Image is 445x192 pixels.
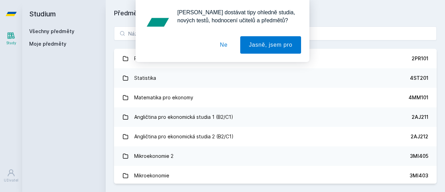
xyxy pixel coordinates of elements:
[408,94,428,101] div: 4MM101
[410,172,428,179] div: 3MI403
[411,133,428,140] div: 2AJ212
[134,110,233,124] div: Angličtina pro ekonomická studia 1 (B2/C1)
[172,8,301,24] div: [PERSON_NAME] dostávat tipy ohledně studia, nových testů, hodnocení učitelů a předmětů?
[114,68,437,88] a: Statistika 4ST201
[114,166,437,185] a: Mikroekonomie 3MI403
[134,169,169,183] div: Mikroekonomie
[114,88,437,107] a: Matematika pro ekonomy 4MM101
[114,146,437,166] a: Mikroekonomie 2 3MI405
[211,36,236,54] button: Ne
[412,114,428,121] div: 2AJ211
[240,36,301,54] button: Jasně, jsem pro
[410,75,428,82] div: 4ST201
[134,130,234,144] div: Angličtina pro ekonomická studia 2 (B2/C1)
[4,178,18,183] div: Uživatel
[114,107,437,127] a: Angličtina pro ekonomická studia 1 (B2/C1) 2AJ211
[134,71,156,85] div: Statistika
[1,165,21,186] a: Uživatel
[410,153,428,160] div: 3MI405
[114,127,437,146] a: Angličtina pro ekonomická studia 2 (B2/C1) 2AJ212
[144,8,172,36] img: notification icon
[134,91,193,105] div: Matematika pro ekonomy
[134,149,173,163] div: Mikroekonomie 2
